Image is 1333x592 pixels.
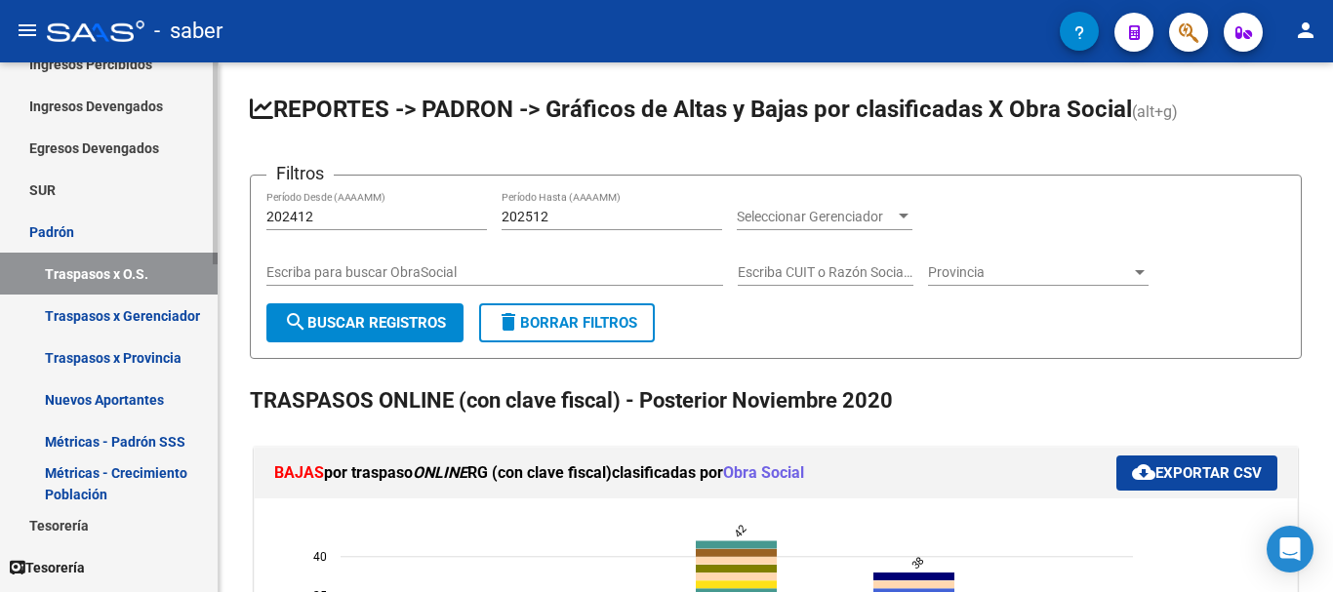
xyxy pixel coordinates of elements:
[479,303,655,342] button: Borrar Filtros
[696,549,777,557] path: 202507 114109 - DEL PERSONAL DEL PAPEL CARTON Y QUIMICOS 1
[696,580,777,588] path: 202507 125509 - DE LA FEDERACION ARGENTINA DEL TRABAJADOR DE LAS UNIVERSIDADES NACIONALES 1
[696,557,777,565] path: 202507 102904 - DEL PERSONAL DE BARRACAS DE LANAS CUEROS Y ANEXOS 1
[1294,19,1317,42] mat-icon: person
[696,572,777,580] path: 202507 111209 - DEL PERSONAL DE MAESTRANZA 1
[497,314,637,332] span: Borrar Filtros
[266,160,334,187] h3: Filtros
[413,463,467,482] i: ONLINE
[497,310,520,334] mat-icon: delete
[723,463,804,482] span: Obra Social
[274,463,324,482] span: BAJAS
[10,557,85,578] span: Tesorería
[284,310,307,334] mat-icon: search
[16,19,39,42] mat-icon: menu
[873,572,954,580] path: 202509 002808 - DE LA CAMARA DE EMPRESARIOS DE AGENCIAS DE REMISES DE ARGENTINA 1
[1132,464,1262,482] span: Exportar CSV
[274,457,1116,489] h1: por traspaso RG (con clave fiscal) clasificadas por
[696,540,777,548] path: 202507 000406 - DEL PERSONAL DEL ORGANISMO DE CONTROL EXTERNO 1
[873,580,954,588] path: 202509 900805 - SWISS MEDICAL 1
[154,10,222,53] span: - saber
[909,555,926,572] text: 38
[313,550,327,564] text: 40
[928,264,1131,281] span: Provincia
[1267,526,1313,572] div: Open Intercom Messenger
[250,96,1132,123] span: REPORTES -> PADRON -> Gráficos de Altas y Bajas por clasificadas X Obra Social
[250,382,1302,419] h2: TRASPASOS ONLINE (con clave fiscal) - Posterior Noviembre 2020
[1132,460,1155,484] mat-icon: cloud_download
[1132,102,1178,121] span: (alt+g)
[1116,455,1277,491] button: Exportar CSV
[284,314,446,332] span: Buscar Registros
[731,523,748,540] text: 42
[737,209,895,225] span: Seleccionar Gerenciador
[696,565,777,572] path: 202507 115102 - DE TRABAJADORES DE PRENSA DE BUENOS AIRES 1
[266,303,464,342] button: Buscar Registros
